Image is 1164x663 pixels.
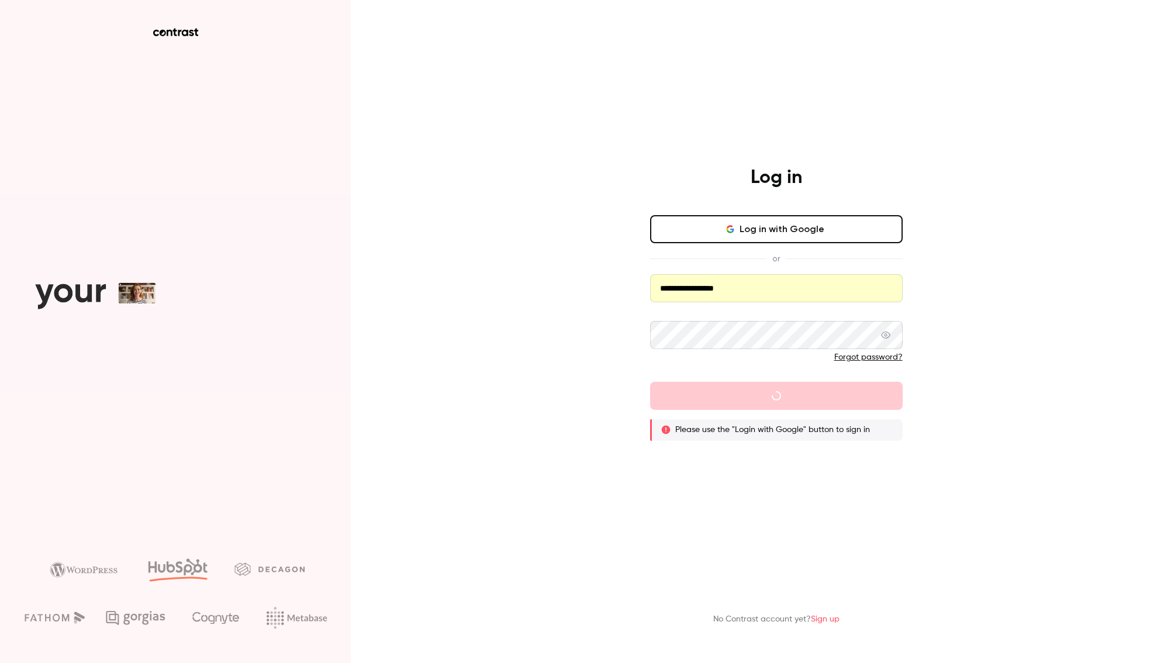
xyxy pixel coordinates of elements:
p: No Contrast account yet? [713,613,840,626]
h4: Log in [751,166,802,189]
a: Sign up [811,615,840,623]
span: or [766,253,786,265]
img: decagon [234,562,305,575]
p: Please use the "Login with Google" button to sign in [675,424,870,436]
button: Log in with Google [650,215,903,243]
a: Forgot password? [834,353,903,361]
